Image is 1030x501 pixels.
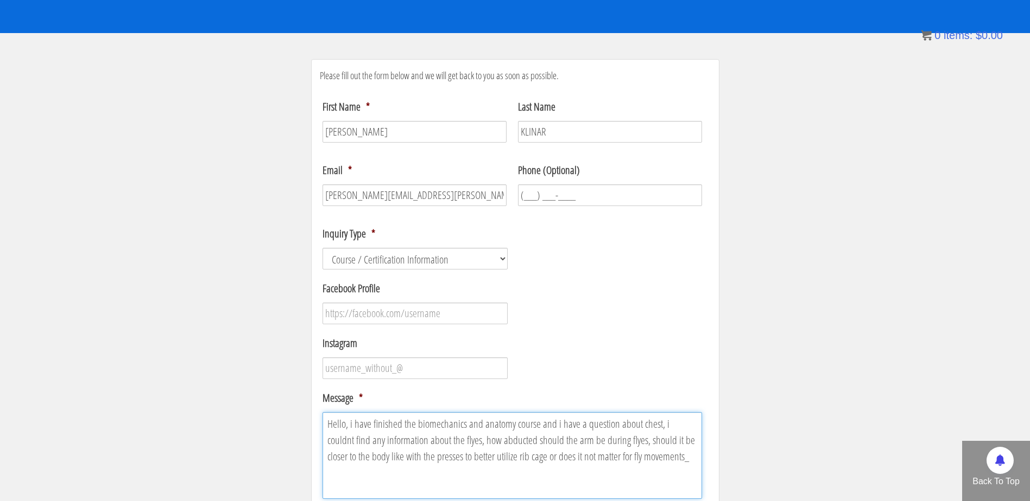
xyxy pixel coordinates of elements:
input: https://facebook.com/username [323,303,508,324]
input: Email [323,184,507,206]
p: Back To Top [962,475,1030,488]
h4: Please fill out the form below and we will get back to you as soon as possible. [320,70,711,81]
input: First Name [323,121,507,143]
label: Message [323,391,363,405]
label: Instagram [323,336,357,350]
label: Email [323,163,352,177]
label: Phone (Optional) [518,163,580,177]
span: 0 [934,29,940,41]
input: Last Name [518,121,702,143]
span: items: [944,29,972,41]
input: username_without_@ [323,357,508,379]
img: icon11.png [921,30,932,41]
span: $ [976,29,982,41]
a: 0 items: $0.00 [921,29,1003,41]
label: First Name [323,100,370,114]
label: Facebook Profile [323,281,380,296]
label: Inquiry Type [323,227,375,241]
bdi: 0.00 [976,29,1003,41]
label: Last Name [518,100,555,114]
